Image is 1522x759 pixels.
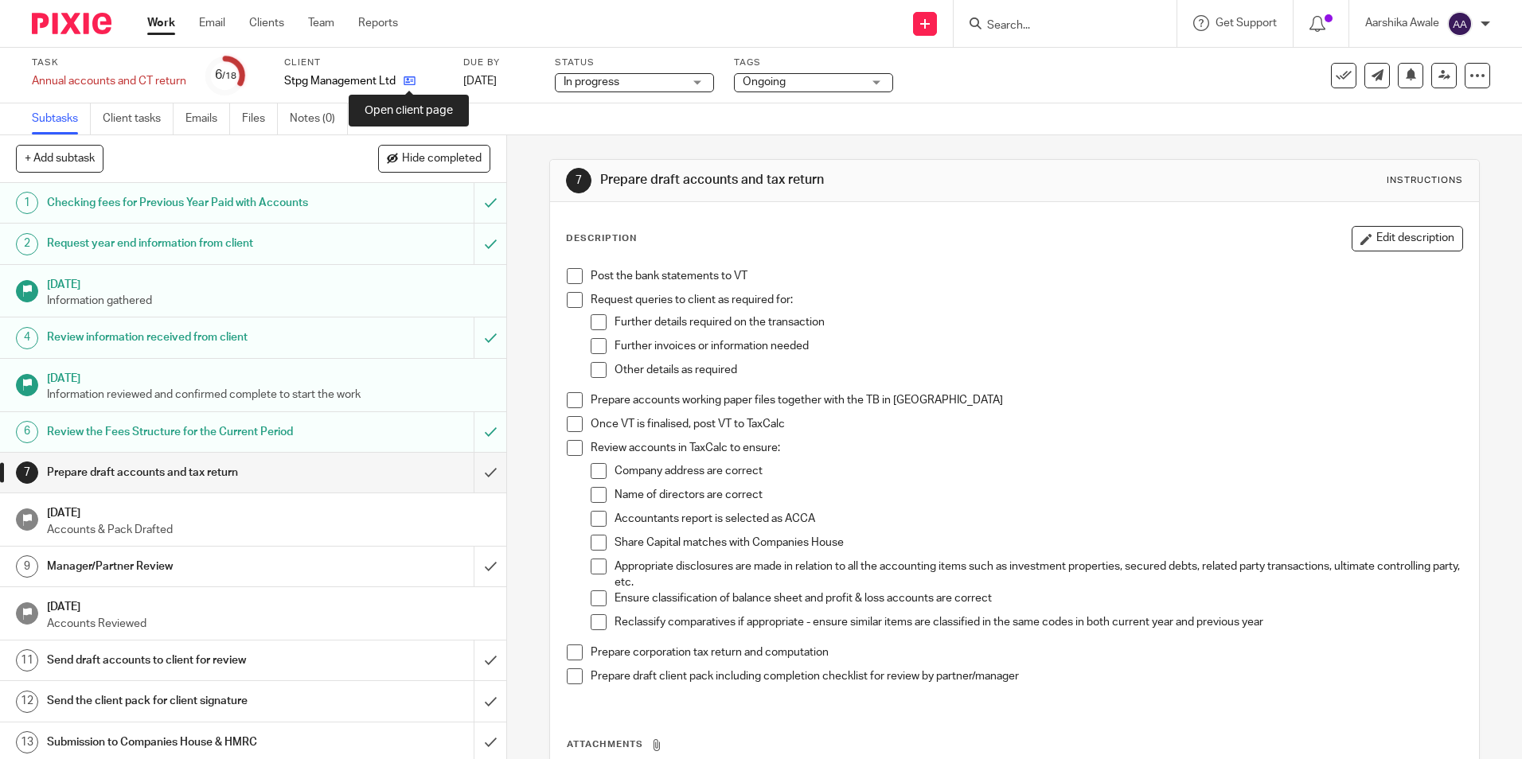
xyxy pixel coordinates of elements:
[32,103,91,134] a: Subtasks
[47,616,491,632] p: Accounts Reviewed
[463,56,535,69] label: Due by
[215,66,236,84] div: 6
[564,76,619,88] span: In progress
[555,56,714,69] label: Status
[566,168,591,193] div: 7
[567,740,643,749] span: Attachments
[16,691,38,713] div: 12
[591,440,1462,456] p: Review accounts in TaxCalc to ensure:
[16,145,103,172] button: + Add subtask
[591,416,1462,432] p: Once VT is finalised, post VT to TaxCalc
[47,325,321,349] h1: Review information received from client
[591,292,1462,308] p: Request queries to client as required for:
[615,362,1462,378] p: Other details as required
[47,293,491,309] p: Information gathered
[47,191,321,215] h1: Checking fees for Previous Year Paid with Accounts
[222,72,236,80] small: /18
[47,648,321,672] h1: Send draft accounts to client for review
[615,590,1462,606] p: Ensure classification of balance sheet and profit & loss accounts are correct
[47,730,321,754] h1: Submission to Companies House & HMRC
[47,522,491,538] p: Accounts & Pack Drafted
[290,103,348,134] a: Notes (0)
[1216,18,1277,29] span: Get Support
[16,555,38,578] div: 9
[615,535,1462,551] p: Share Capital matches with Companies House
[16,233,38,255] div: 2
[47,367,491,387] h1: [DATE]
[566,232,637,245] p: Description
[284,56,443,69] label: Client
[591,668,1462,684] p: Prepare draft client pack including completion checklist for review by partner/manager
[47,387,491,403] p: Information reviewed and confirmed complete to start the work
[16,421,38,443] div: 6
[284,73,396,89] p: Stpg Management Ltd
[47,273,491,293] h1: [DATE]
[16,461,38,484] div: 7
[47,232,321,255] h1: Request year end information from client
[32,13,111,34] img: Pixie
[743,76,786,88] span: Ongoing
[615,511,1462,527] p: Accountants report is selected as ACCA
[358,15,398,31] a: Reports
[16,327,38,349] div: 4
[103,103,174,134] a: Client tasks
[402,153,482,165] span: Hide completed
[378,145,490,172] button: Hide completed
[615,487,1462,503] p: Name of directors are correct
[1447,11,1473,37] img: svg%3E
[591,644,1462,660] p: Prepare corporation tax return and computation
[985,19,1129,33] input: Search
[16,649,38,671] div: 11
[32,56,186,69] label: Task
[463,76,497,87] span: [DATE]
[615,338,1462,354] p: Further invoices or information needed
[615,463,1462,479] p: Company address are correct
[615,559,1462,591] p: Appropriate disclosures are made in relation to all the accounting items such as investment prope...
[16,192,38,214] div: 1
[47,501,491,521] h1: [DATE]
[185,103,230,134] a: Emails
[47,595,491,615] h1: [DATE]
[47,689,321,713] h1: Send the client pack for client signature
[199,15,225,31] a: Email
[1365,15,1439,31] p: Aarshika Awale
[1387,174,1463,187] div: Instructions
[615,614,1462,630] p: Reclassify comparatives if appropriate - ensure similar items are classified in the same codes in...
[600,172,1048,189] h1: Prepare draft accounts and tax return
[615,314,1462,330] p: Further details required on the transaction
[734,56,893,69] label: Tags
[249,15,284,31] a: Clients
[360,103,421,134] a: Audit logs
[47,555,321,578] h1: Manager/Partner Review
[308,15,334,31] a: Team
[32,73,186,89] div: Annual accounts and CT return
[47,420,321,444] h1: Review the Fees Structure for the Current Period
[47,461,321,485] h1: Prepare draft accounts and tax return
[1352,226,1463,251] button: Edit description
[591,268,1462,284] p: Post the bank statements to VT
[242,103,278,134] a: Files
[147,15,175,31] a: Work
[16,731,38,753] div: 13
[591,392,1462,408] p: Prepare accounts working paper files together with the TB in [GEOGRAPHIC_DATA]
